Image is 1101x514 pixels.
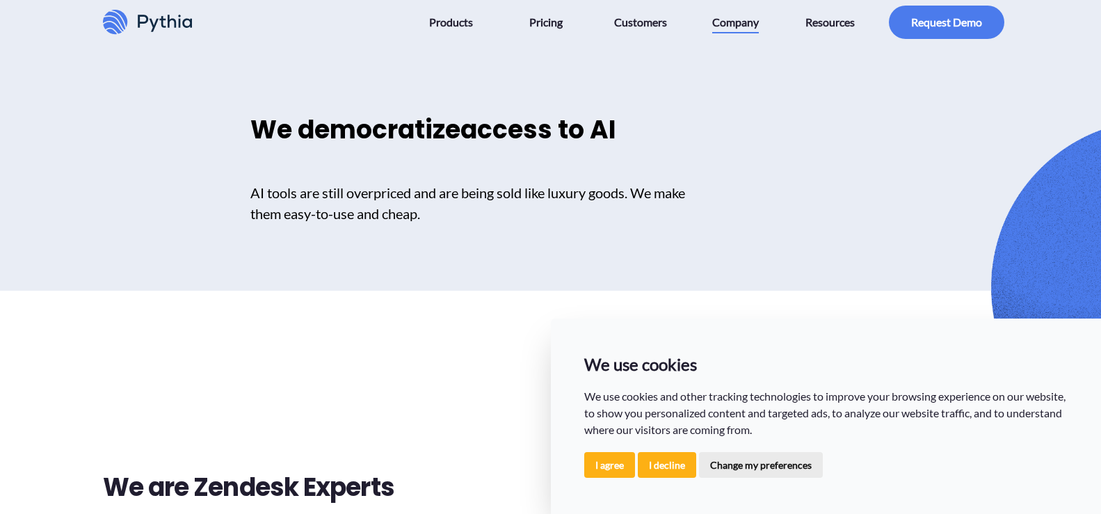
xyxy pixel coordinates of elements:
[584,388,1068,438] p: We use cookies and other tracking technologies to improve your browsing experience on our website...
[699,452,823,478] button: Change my preferences
[103,469,538,506] h2: We are Zendesk Experts
[460,112,616,147] span: access to AI
[429,11,473,33] span: Products
[529,11,563,33] span: Pricing
[712,11,759,33] span: Company
[250,182,697,224] p: AI tools are still overpriced and are being sold like luxury goods. We make them easy-to-use and ...
[584,352,1068,377] p: We use cookies
[250,112,460,147] span: We democratize
[614,11,667,33] span: Customers
[805,11,855,33] span: Resources
[638,452,696,478] button: I decline
[584,452,635,478] button: I agree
